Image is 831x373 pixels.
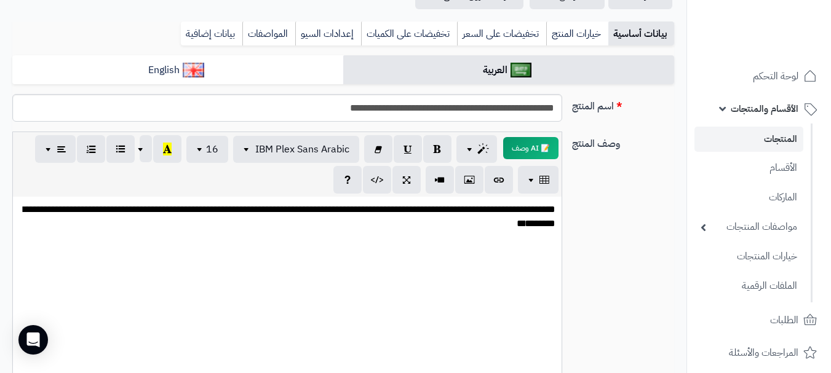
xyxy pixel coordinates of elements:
a: خيارات المنتج [546,22,608,46]
span: المراجعات والأسئلة [729,344,798,361]
a: English [12,55,343,85]
div: Open Intercom Messenger [18,325,48,355]
span: لوحة التحكم [753,68,798,85]
a: بيانات إضافية [181,22,242,46]
a: الملفات الرقمية [694,273,803,299]
a: العربية [343,55,674,85]
a: الطلبات [694,305,824,335]
label: وصف المنتج [567,132,679,151]
a: الأقسام [694,155,803,181]
span: الأقسام والمنتجات [731,100,798,117]
a: بيانات أساسية [608,22,674,46]
a: تخفيضات على السعر [457,22,546,46]
button: 16 [186,136,228,163]
img: English [183,63,204,77]
a: الماركات [694,184,803,211]
span: IBM Plex Sans Arabic [255,142,349,157]
a: إعدادات السيو [295,22,361,46]
a: مواصفات المنتجات [694,214,803,240]
a: المراجعات والأسئلة [694,338,824,367]
img: العربية [511,63,532,77]
a: المنتجات [694,127,803,152]
a: المواصفات [242,22,295,46]
span: الطلبات [770,312,798,329]
button: IBM Plex Sans Arabic [233,136,359,163]
a: لوحة التحكم [694,61,824,91]
img: logo-2.png [747,9,819,35]
a: تخفيضات على الكميات [361,22,457,46]
label: اسم المنتج [567,94,679,114]
button: 📝 AI وصف [503,137,559,159]
span: 16 [206,142,218,157]
a: خيارات المنتجات [694,243,803,270]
